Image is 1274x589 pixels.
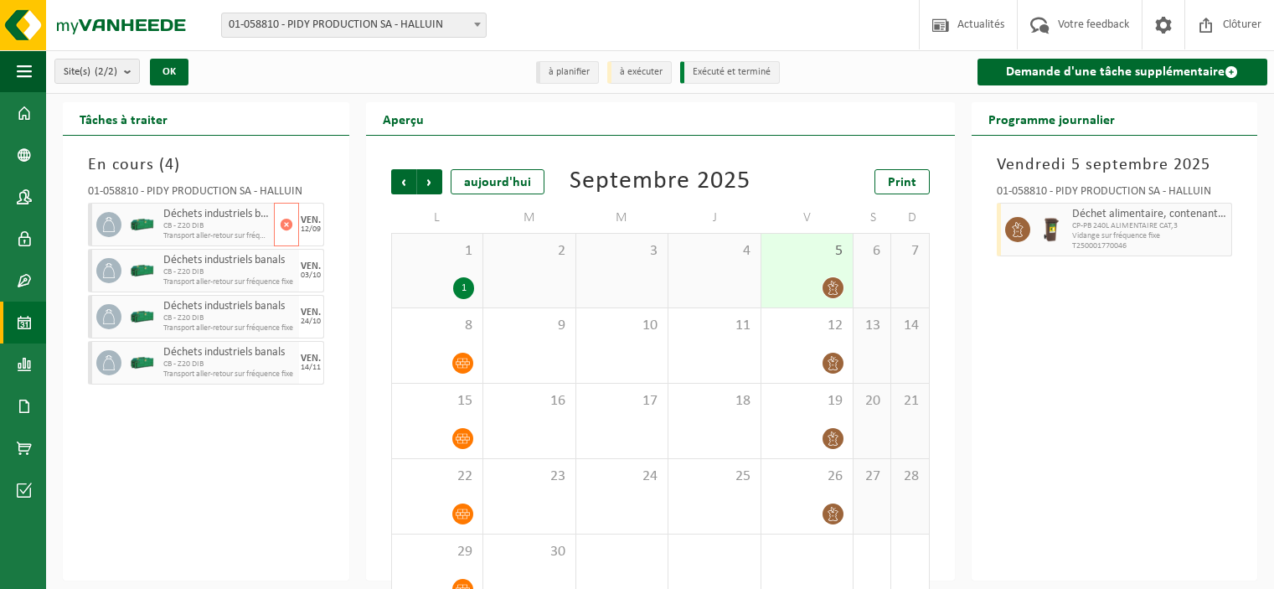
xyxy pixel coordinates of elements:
count: (2/2) [95,66,117,77]
td: S [854,203,891,233]
span: Précédent [391,169,416,194]
span: 6 [862,242,882,261]
div: 01-058810 - PIDY PRODUCTION SA - HALLUIN [88,186,324,203]
span: Déchets industriels banals [163,300,295,313]
a: Demande d'une tâche supplémentaire [977,59,1268,85]
span: T250001770046 [1072,241,1228,251]
span: 24 [585,468,660,486]
span: 12 [770,317,845,335]
span: 28 [900,468,920,486]
h3: Vendredi 5 septembre 2025 [997,152,1233,178]
a: Print [874,169,930,194]
span: 13 [862,317,882,335]
div: aujourd'hui [451,169,544,194]
div: 12/09 [301,225,321,234]
li: Exécuté et terminé [680,61,780,84]
td: V [761,203,854,233]
h2: Tâches à traiter [63,102,184,135]
span: CB - Z20 DIB [163,359,295,369]
div: 1 [453,277,474,299]
span: 18 [677,392,752,411]
img: HK-XZ-20-GN-00 [130,304,155,329]
span: Transport aller-retour sur fréquence fixe [163,369,295,380]
span: Site(s) [64,59,117,85]
span: 8 [400,317,475,335]
span: 19 [770,392,845,411]
span: 20 [862,392,882,411]
span: Suivant [417,169,442,194]
div: 14/11 [301,364,321,372]
span: 2 [492,242,567,261]
h2: Aperçu [366,102,441,135]
span: 1 [400,242,475,261]
span: 4 [165,157,174,173]
img: HK-XZ-20-GN-00 [130,212,155,237]
span: Déchets industriels banals [163,208,270,221]
td: L [391,203,484,233]
div: VEN. [301,215,321,225]
span: 21 [900,392,920,411]
td: J [668,203,761,233]
li: à planifier [536,61,599,84]
span: CB - Z20 DIB [163,313,295,323]
div: Septembre 2025 [570,169,750,194]
span: CB - Z20 DIB [163,221,270,231]
span: Transport aller-retour sur fréquence fixe [163,323,295,333]
span: 25 [677,468,752,486]
img: WB-0240-HPE-BN-01 [1039,217,1064,242]
div: 03/10 [301,271,321,280]
span: CP-PB 240L ALIMENTAIRE CAT,3 [1072,221,1228,231]
span: 4 [677,242,752,261]
span: Déchets industriels banals [163,346,295,359]
div: VEN. [301,307,321,318]
span: 01-058810 - PIDY PRODUCTION SA - HALLUIN [222,13,486,37]
span: 3 [585,242,660,261]
span: 23 [492,468,567,486]
span: 16 [492,392,567,411]
div: 01-058810 - PIDY PRODUCTION SA - HALLUIN [997,186,1233,203]
span: Vidange sur fréquence fixe [1072,231,1228,241]
td: M [483,203,576,233]
span: 10 [585,317,660,335]
div: 24/10 [301,318,321,326]
div: VEN. [301,261,321,271]
td: D [891,203,929,233]
h2: Programme journalier [972,102,1132,135]
img: HK-XZ-20-GN-00 [130,258,155,283]
button: OK [150,59,188,85]
span: 7 [900,242,920,261]
span: 15 [400,392,475,411]
span: 29 [400,543,475,561]
span: 5 [770,242,845,261]
h3: En cours ( ) [88,152,324,178]
img: HK-XZ-20-GN-00 [130,350,155,375]
span: CB - Z20 DIB [163,267,295,277]
span: 27 [862,468,882,486]
span: Transport aller-retour sur fréquence fixe [163,277,295,287]
span: 26 [770,468,845,486]
span: 22 [400,468,475,486]
span: 01-058810 - PIDY PRODUCTION SA - HALLUIN [221,13,487,38]
span: 11 [677,317,752,335]
span: 30 [492,543,567,561]
td: M [576,203,669,233]
span: Déchet alimentaire, contenant des produits d'origine animale, emballage mélangé (sans verre), cat 3 [1072,208,1228,221]
span: Déchets industriels banals [163,254,295,267]
button: Site(s)(2/2) [54,59,140,84]
span: Print [888,176,916,189]
div: VEN. [301,354,321,364]
span: Transport aller-retour sur fréquence fixe [163,231,270,241]
li: à exécuter [607,61,672,84]
span: 14 [900,317,920,335]
span: 17 [585,392,660,411]
span: 9 [492,317,567,335]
